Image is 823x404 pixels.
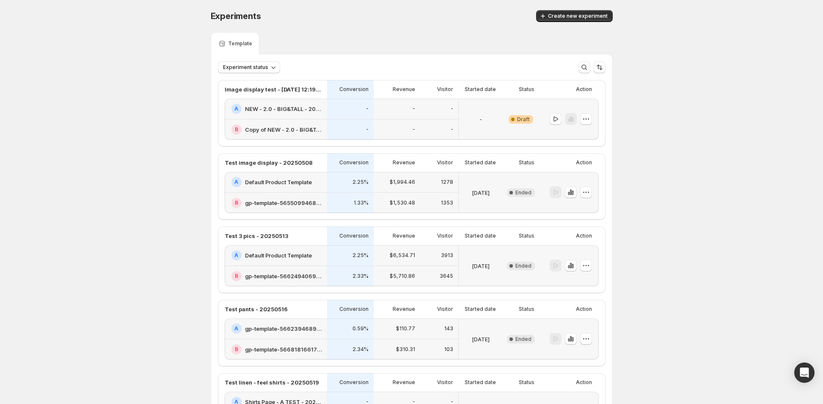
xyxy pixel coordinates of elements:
p: $310.31 [396,346,415,353]
p: Status [519,159,534,166]
h2: gp-template-566818166173336513 [245,345,322,354]
p: 0.59% [352,325,369,332]
button: Create new experiment [536,10,613,22]
p: Test linen - feel shirts - 20250519 [225,378,319,387]
p: $110.77 [396,325,415,332]
p: Status [519,379,534,386]
p: 1353 [441,199,453,206]
p: 143 [444,325,453,332]
p: Action [576,86,592,93]
span: Draft [517,116,530,123]
button: Sort the results [594,61,606,73]
p: Revenue [393,306,415,313]
div: Open Intercom Messenger [794,362,815,383]
span: Experiments [211,11,261,21]
p: Action [576,306,592,313]
p: Revenue [393,86,415,93]
p: Visitor [437,306,453,313]
p: Started date [465,379,496,386]
p: Conversion [339,232,369,239]
p: - [366,126,369,133]
p: Image display test - [DATE] 12:19:37 [225,85,322,94]
p: Started date [465,306,496,313]
h2: Default Product Template [245,251,312,260]
span: Ended [515,189,531,196]
h2: B [235,199,238,206]
h2: Copy of NEW - 2.0 - BIG&TALL - 20250709 [245,125,322,134]
p: Started date [465,86,496,93]
h2: A [234,179,238,185]
p: - [479,115,482,124]
p: Test image display - 20250508 [225,158,313,167]
p: Visitor [437,86,453,93]
p: Action [576,379,592,386]
h2: gp-template-566239468957205355 [245,324,322,333]
p: 103 [444,346,453,353]
p: $1,530.48 [390,199,415,206]
button: Experiment status [218,61,280,73]
p: Status [519,306,534,313]
span: Ended [515,336,531,343]
p: Status [519,86,534,93]
p: 1.33% [354,199,369,206]
p: Status [519,232,534,239]
p: - [413,105,415,112]
span: Experiment status [223,64,268,71]
h2: B [235,346,238,353]
p: 2.34% [352,346,369,353]
p: [DATE] [472,262,490,270]
p: Action [576,159,592,166]
h2: NEW - 2.0 - BIG&TALL - 20250709 [245,105,322,113]
h2: gp-template-566249406907548523 [245,272,322,280]
p: [DATE] [472,188,490,197]
p: 2.33% [352,273,369,279]
h2: Default Product Template [245,178,312,186]
p: 2.25% [352,179,369,185]
p: $5,710.86 [390,273,415,279]
h2: B [235,273,238,279]
p: $6,534.71 [390,252,415,259]
span: Create new experiment [548,13,608,19]
h2: A [234,252,238,259]
p: 3645 [440,273,453,279]
p: Test pants - 20250516 [225,305,288,313]
p: Action [576,232,592,239]
p: $1,994.46 [390,179,415,185]
p: Test 3 pics - 20250513 [225,232,288,240]
p: 3913 [441,252,453,259]
h2: A [234,325,238,332]
p: Conversion [339,159,369,166]
p: 2.25% [352,252,369,259]
p: Visitor [437,379,453,386]
p: Conversion [339,379,369,386]
p: Visitor [437,159,453,166]
p: [DATE] [472,335,490,343]
p: Template [228,40,252,47]
p: - [451,105,453,112]
p: - [366,105,369,112]
p: Revenue [393,232,415,239]
p: - [451,126,453,133]
p: Started date [465,232,496,239]
p: Conversion [339,86,369,93]
p: Revenue [393,379,415,386]
h2: gp-template-565509946817381267 [245,199,322,207]
h2: A [234,105,238,112]
p: Visitor [437,232,453,239]
p: Conversion [339,306,369,313]
span: Ended [515,263,531,269]
p: Revenue [393,159,415,166]
h2: B [235,126,238,133]
p: 1278 [441,179,453,185]
p: - [413,126,415,133]
p: Started date [465,159,496,166]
